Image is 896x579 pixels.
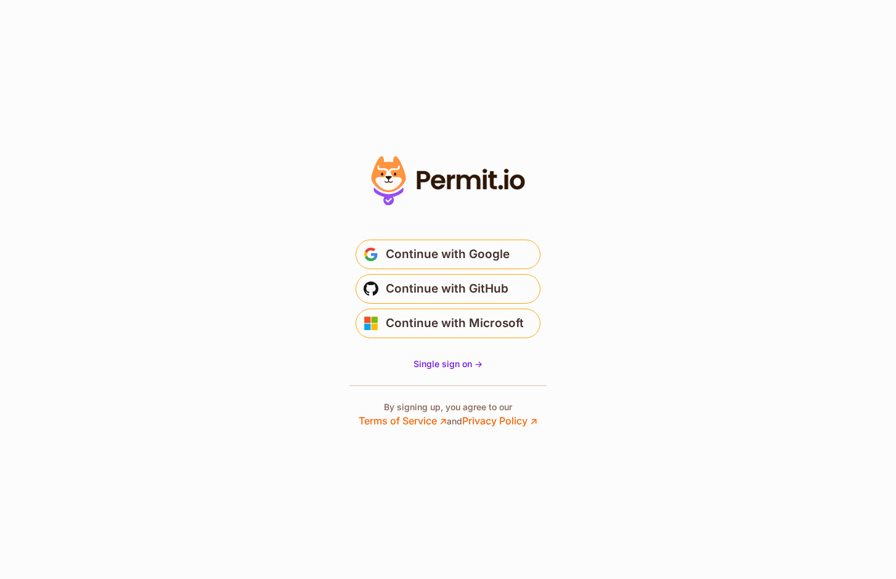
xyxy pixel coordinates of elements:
span: Continue with Google [386,245,510,264]
span: Continue with Microsoft [386,314,524,333]
button: Continue with Microsoft [356,309,540,338]
a: Single sign on -> [413,358,483,370]
span: Continue with GitHub [386,279,508,299]
button: Continue with GitHub [356,274,540,304]
button: Continue with Google [356,240,540,269]
span: Single sign on -> [413,358,483,369]
p: By signing up, you agree to our and [359,401,537,428]
a: Terms of Service ↗ [359,415,447,427]
a: Privacy Policy ↗ [462,415,537,427]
